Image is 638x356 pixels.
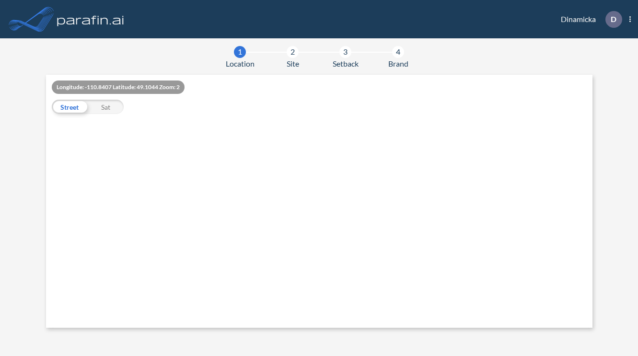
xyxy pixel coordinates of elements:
div: 1 [234,46,246,58]
div: 3 [339,46,351,58]
span: Location [226,58,255,69]
div: Dinamicka [546,11,631,28]
div: Street [52,100,88,114]
p: D [611,15,616,23]
div: 2 [287,46,299,58]
div: 4 [392,46,404,58]
span: Setback [333,58,359,69]
img: logo [55,10,126,29]
span: Site [287,58,299,69]
div: Longitude: -110.8407 Latitude: 49.1044 Zoom: 2 [52,80,185,94]
div: Sat [88,100,124,114]
span: Brand [388,58,408,69]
